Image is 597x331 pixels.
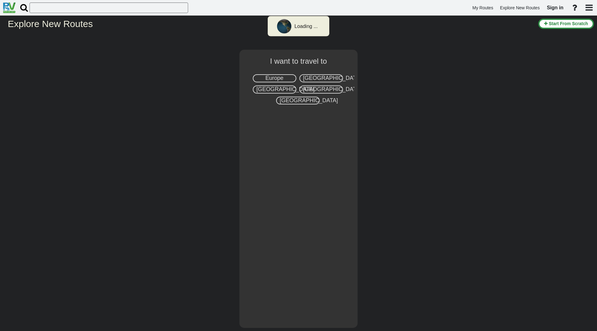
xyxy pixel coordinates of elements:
span: Europe [265,75,283,81]
span: I want to travel to [270,57,327,65]
a: Sign in [544,1,566,14]
div: [GEOGRAPHIC_DATA] [299,74,343,82]
div: Loading ... [294,23,318,30]
h2: Explore New Routes [8,19,534,29]
div: Europe [253,74,296,82]
span: [GEOGRAPHIC_DATA] [280,97,338,103]
span: Explore New Routes [500,5,540,10]
div: [GEOGRAPHIC_DATA] [276,97,320,105]
span: Sign in [547,5,563,10]
a: Explore New Routes [497,2,543,14]
div: [GEOGRAPHIC_DATA] [299,85,343,94]
img: RvPlanetLogo.png [3,2,16,13]
span: [GEOGRAPHIC_DATA] [303,86,361,92]
div: [GEOGRAPHIC_DATA] [253,85,296,94]
span: [GEOGRAPHIC_DATA] [303,75,361,81]
a: My Routes [470,2,496,14]
button: Start From Scratch [538,19,594,29]
span: My Routes [472,5,493,10]
span: Start From Scratch [549,21,588,26]
span: [GEOGRAPHIC_DATA] [257,86,315,92]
